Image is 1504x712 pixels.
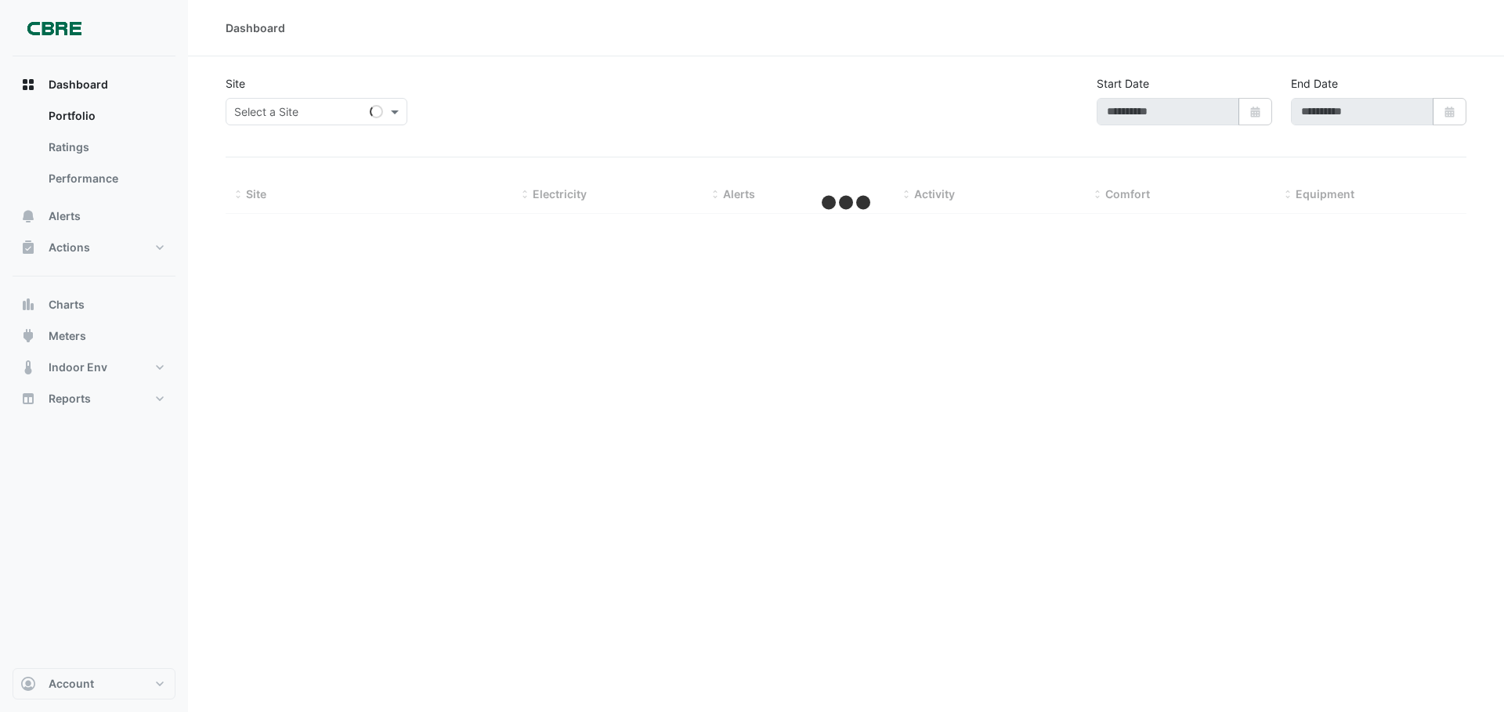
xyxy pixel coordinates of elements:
[533,187,587,201] span: Electricity
[36,132,175,163] a: Ratings
[20,360,36,375] app-icon: Indoor Env
[914,187,955,201] span: Activity
[49,676,94,692] span: Account
[226,75,245,92] label: Site
[20,391,36,407] app-icon: Reports
[13,383,175,414] button: Reports
[36,163,175,194] a: Performance
[1105,187,1150,201] span: Comfort
[13,201,175,232] button: Alerts
[36,100,175,132] a: Portfolio
[13,320,175,352] button: Meters
[13,100,175,201] div: Dashboard
[20,297,36,313] app-icon: Charts
[20,77,36,92] app-icon: Dashboard
[49,77,108,92] span: Dashboard
[13,352,175,383] button: Indoor Env
[13,232,175,263] button: Actions
[1097,75,1149,92] label: Start Date
[49,391,91,407] span: Reports
[49,297,85,313] span: Charts
[246,187,266,201] span: Site
[49,208,81,224] span: Alerts
[13,69,175,100] button: Dashboard
[13,289,175,320] button: Charts
[226,20,285,36] div: Dashboard
[1296,187,1354,201] span: Equipment
[49,360,107,375] span: Indoor Env
[19,13,89,44] img: Company Logo
[13,668,175,699] button: Account
[49,328,86,344] span: Meters
[20,328,36,344] app-icon: Meters
[723,187,755,201] span: Alerts
[1291,75,1338,92] label: End Date
[20,208,36,224] app-icon: Alerts
[49,240,90,255] span: Actions
[20,240,36,255] app-icon: Actions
